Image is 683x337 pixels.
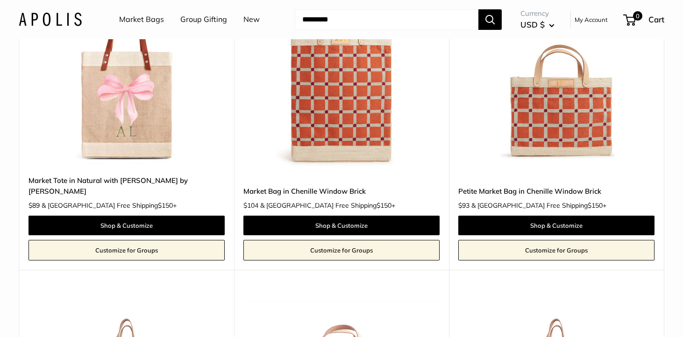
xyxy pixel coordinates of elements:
button: USD $ [520,17,555,32]
a: Customize for Groups [28,240,225,260]
a: Shop & Customize [243,216,440,235]
span: $93 [458,201,470,210]
span: & [GEOGRAPHIC_DATA] Free Shipping + [42,202,177,209]
a: Petite Market Bag in Chenille Window Brick [458,186,655,197]
span: Cart [648,14,664,24]
a: Customize for Groups [458,240,655,260]
a: Market Bag in Chenille Window Brick [243,186,440,197]
span: USD $ [520,20,545,29]
a: New [243,13,260,27]
span: $150 [377,201,391,210]
input: Search... [295,9,478,30]
a: 0 Cart [624,12,664,27]
a: Shop & Customize [28,216,225,235]
img: Apolis [19,13,82,26]
span: $150 [158,201,173,210]
span: $104 [243,201,258,210]
span: $89 [28,201,40,210]
a: Group Gifting [180,13,227,27]
span: $150 [588,201,603,210]
span: & [GEOGRAPHIC_DATA] Free Shipping + [260,202,395,209]
button: Search [478,9,502,30]
a: Customize for Groups [243,240,440,260]
span: Currency [520,7,555,20]
a: Market Tote in Natural with [PERSON_NAME] by [PERSON_NAME] [28,175,225,197]
a: My Account [575,14,608,25]
a: Shop & Customize [458,216,655,235]
span: 0 [633,11,642,21]
span: & [GEOGRAPHIC_DATA] Free Shipping + [471,202,606,209]
a: Market Bags [119,13,164,27]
